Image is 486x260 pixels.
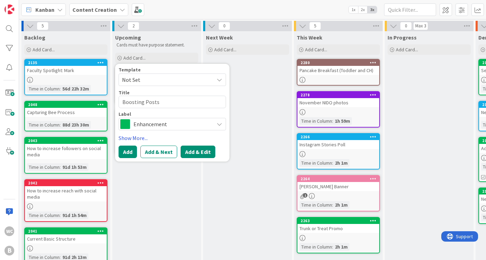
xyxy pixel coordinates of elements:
[128,22,139,30] span: 2
[297,92,379,107] div: 2278November NIDO photos
[206,34,233,41] span: Next Week
[309,22,321,30] span: 5
[25,234,107,243] div: Current Basic Structure
[25,228,107,234] div: 2041
[333,159,349,167] div: 2h 1m
[300,201,332,209] div: Time in Column
[25,180,107,201] div: 2042How to increase reach with social media
[297,60,379,66] div: 2280
[61,85,91,93] div: 56d 22h 32m
[297,134,379,149] div: 2266Instagram Stories Poll
[301,60,379,65] div: 2280
[115,34,141,41] span: Upcoming
[297,66,379,75] div: Pancake Breakfast (Toddler and CH)
[60,121,61,129] span: :
[349,6,358,13] span: 1x
[28,60,107,65] div: 2135
[297,92,379,98] div: 2278
[119,134,226,142] a: Show More...
[61,163,88,171] div: 91d 1h 53m
[60,211,61,219] span: :
[119,67,141,72] span: Template
[37,22,49,30] span: 5
[25,108,107,117] div: Capturing Bee Process
[25,138,107,159] div: 2043How to increase followers on social media
[25,102,107,117] div: 2048Capturing Bee Process
[301,93,379,97] div: 2278
[297,218,379,233] div: 2263Trunk or Treat Promo
[400,22,412,30] span: 0
[140,146,177,158] button: Add & Next
[28,181,107,185] div: 2042
[5,246,14,255] div: B
[297,134,379,140] div: 2266
[332,159,333,167] span: :
[28,102,107,107] div: 2048
[25,60,107,75] div: 2135Faculty Spotlight: Mark
[332,201,333,209] span: :
[33,46,55,53] span: Add Card...
[25,228,107,243] div: 2041Current Basic Structure
[214,46,236,53] span: Add Card...
[27,121,60,129] div: Time in Column
[35,6,54,14] span: Kanban
[305,46,327,53] span: Add Card...
[119,89,130,96] label: Title
[24,34,45,41] span: Backlog
[28,138,107,143] div: 2043
[60,163,61,171] span: :
[297,34,322,41] span: This Week
[60,85,61,93] span: :
[27,211,60,219] div: Time in Column
[181,146,215,158] button: Add & Edit
[300,117,332,125] div: Time in Column
[297,176,379,182] div: 2264
[297,182,379,191] div: [PERSON_NAME] Banner
[303,193,307,198] span: 1
[301,135,379,139] div: 2266
[123,55,146,61] span: Add Card...
[332,117,333,125] span: :
[333,201,349,209] div: 2h 1m
[119,112,131,116] span: Label
[297,224,379,233] div: Trunk or Treat Promo
[25,180,107,186] div: 2042
[333,243,349,251] div: 2h 1m
[333,117,352,125] div: 1h 59m
[384,3,436,16] input: Quick Filter...
[119,96,226,108] textarea: Boosting Posts
[218,22,230,30] span: 0
[297,98,379,107] div: November NIDO photos
[25,138,107,144] div: 2043
[25,60,107,66] div: 2135
[28,229,107,234] div: 2041
[300,243,332,251] div: Time in Column
[15,1,32,9] span: Support
[297,140,379,149] div: Instagram Stories Poll
[119,146,137,158] button: Add
[358,6,367,13] span: 2x
[301,176,379,181] div: 2264
[25,186,107,201] div: How to increase reach with social media
[25,66,107,75] div: Faculty Spotlight: Mark
[25,144,107,159] div: How to increase followers on social media
[5,5,14,14] img: Visit kanbanzone.com
[367,6,377,13] span: 3x
[116,42,197,48] p: Cards must have purpose statement.
[72,6,117,13] b: Content Creation
[301,218,379,223] div: 2263
[297,218,379,224] div: 2263
[396,46,418,53] span: Add Card...
[300,159,332,167] div: Time in Column
[27,85,60,93] div: Time in Column
[297,60,379,75] div: 2280Pancake Breakfast (Toddler and CH)
[27,163,60,171] div: Time in Column
[415,24,426,28] div: Max 3
[388,34,417,41] span: In Progress
[25,102,107,108] div: 2048
[61,121,91,129] div: 88d 23h 30m
[332,243,333,251] span: :
[122,75,209,84] span: Not Set
[133,119,210,129] span: Enhancement
[297,176,379,191] div: 2264[PERSON_NAME] Banner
